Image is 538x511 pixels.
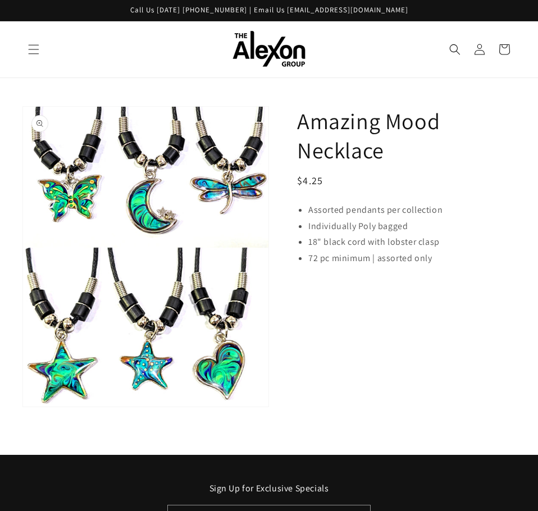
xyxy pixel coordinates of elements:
span: $4.25 [297,174,323,187]
h2: Sign Up for Exclusive Specials [28,483,510,495]
li: 72 pc minimum | assorted only [308,250,510,267]
summary: Menu [21,37,46,62]
li: 18" black cord with lobster clasp [308,234,510,250]
li: Assorted pendants per collection [308,202,510,218]
summary: Search [443,37,467,62]
h1: Amazing Mood Necklace [297,106,510,165]
li: Individually Poly bagged [308,218,510,235]
img: The Alexon Group [232,31,306,67]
